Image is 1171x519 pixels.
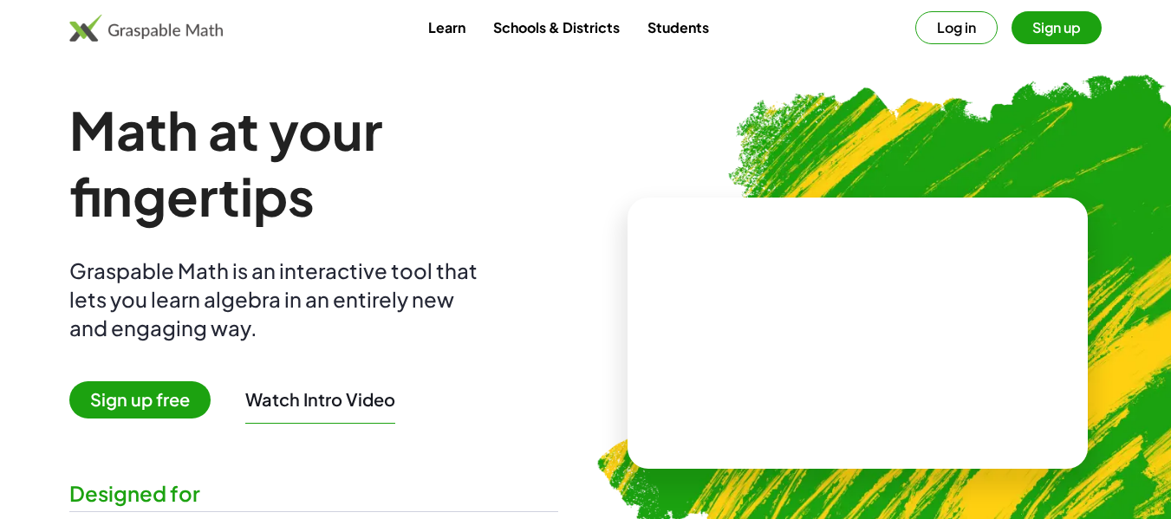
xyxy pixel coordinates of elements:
[69,479,558,508] div: Designed for
[727,268,987,398] video: What is this? This is dynamic math notation. Dynamic math notation plays a central role in how Gr...
[1012,11,1102,44] button: Sign up
[69,381,211,418] span: Sign up free
[915,11,998,44] button: Log in
[479,11,634,43] a: Schools & Districts
[69,97,558,229] h1: Math at your fingertips
[69,256,485,342] div: Graspable Math is an interactive tool that lets you learn algebra in an entirely new and engaging...
[634,11,723,43] a: Students
[414,11,479,43] a: Learn
[245,388,395,411] button: Watch Intro Video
